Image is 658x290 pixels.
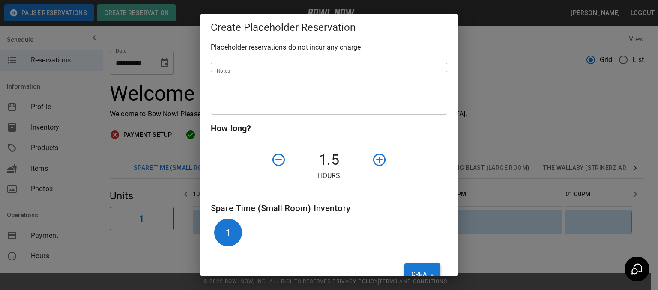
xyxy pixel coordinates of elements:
[211,21,447,34] h5: Create Placeholder Reservation
[211,41,447,53] h6: Placeholder reservations do not incur any charge
[290,151,368,169] h4: 1.5
[211,201,447,215] h6: Spare Time (Small Room) Inventory
[214,219,242,246] button: 1
[211,121,447,135] h6: How long?
[226,226,230,240] h6: 1
[404,263,440,285] button: Create
[211,171,447,181] p: Hours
